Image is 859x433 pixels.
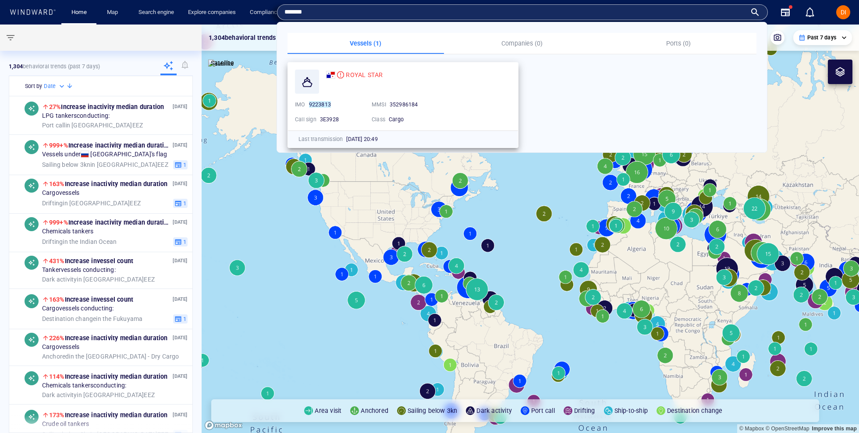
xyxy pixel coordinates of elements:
p: Anchored [361,405,388,416]
a: OpenStreetMap [766,426,809,432]
p: Port call [531,405,555,416]
canvas: Map [202,25,859,433]
button: DI [834,4,852,21]
span: Sailing below 3kn [42,161,90,168]
p: Vessels (1) [293,38,439,49]
span: Destination change [42,315,96,322]
span: Dark activity [42,391,77,398]
p: Destination change [667,405,723,416]
p: Drifting [574,405,595,416]
span: in [GEOGRAPHIC_DATA] EEZ [42,199,141,207]
p: 1,304 behavioral trends insights [209,32,301,43]
span: Increase in vessel count [49,296,133,303]
span: Increase in activity median duration [49,219,171,226]
a: Home [68,5,90,20]
span: DI [841,9,846,16]
p: Ship-to-ship [614,405,648,416]
span: Port call [42,121,65,128]
p: Satellite [211,58,234,68]
span: Chemicals tankers conducting: [42,382,127,390]
h6: Date [44,82,56,91]
p: [DATE] [173,218,187,226]
p: [DATE] [173,411,187,419]
a: ROYAL STAR [326,70,383,80]
p: Dark activity [476,405,512,416]
span: Dark activity [42,275,77,282]
span: 1 [182,161,186,169]
button: Home [65,5,93,20]
p: behavioral trends (Past 7 days) [9,63,100,70]
span: Increase in vessel count [49,257,133,264]
span: in the Fukuyama [42,315,143,323]
span: Increase in activity median duration [49,412,168,419]
a: Map [103,5,124,20]
button: 1 [173,314,188,324]
span: in the [GEOGRAPHIC_DATA] - Dry Cargo [42,352,179,360]
span: Vessels under [GEOGRAPHIC_DATA] 's flag [42,151,167,158]
span: 999+% [49,219,68,226]
button: Map [100,5,128,20]
span: 114% [49,373,65,380]
p: Companies (0) [449,38,595,49]
span: Increase in activity median duration [49,180,168,187]
span: Chemicals tankers [42,228,93,236]
div: Past 7 days [799,34,847,42]
span: 431% [49,257,65,264]
p: Area visit [315,405,341,416]
span: 999+% [49,142,68,149]
span: 163% [49,180,65,187]
span: 163% [49,296,65,303]
p: [DATE] [173,295,187,303]
p: Ports (0) [605,38,751,49]
span: 27% [49,103,61,110]
a: Map feedback [812,426,857,432]
span: Drifting [42,199,63,206]
span: 1 [182,238,186,246]
mark: 9223813 [309,101,331,108]
span: in [GEOGRAPHIC_DATA] EEZ [42,391,155,399]
span: Cargo vessels [42,343,79,351]
span: [DATE] 20:49 [346,136,377,142]
a: Mapbox logo [204,420,243,430]
p: [DATE] [173,102,187,111]
span: in [GEOGRAPHIC_DATA] EEZ [42,161,168,169]
span: Increase in activity median duration [49,103,164,110]
button: 1 [173,160,188,169]
p: Call sign [295,116,316,123]
span: in [GEOGRAPHIC_DATA] EEZ [42,121,143,129]
span: ROYAL STAR [346,70,383,80]
span: Cargo vessels [42,189,79,197]
iframe: Chat [822,394,852,426]
span: 1 [182,315,186,323]
div: Cargo [389,116,441,123]
span: 226% [49,334,65,341]
span: ROYAL STAR [346,71,383,78]
span: Cargo vessels conducting: [42,305,114,313]
img: satellite [208,60,234,68]
p: [DATE] [173,334,187,342]
p: MMSI [372,101,386,109]
a: Mapbox [739,426,764,432]
span: 352986184 [390,101,418,108]
span: in [GEOGRAPHIC_DATA] EEZ [42,275,155,283]
p: Past 7 days [807,34,836,42]
div: Date [44,82,66,91]
span: Tanker vessels conducting: [42,266,116,274]
p: [DATE] [173,180,187,188]
strong: 1,304 [9,63,23,70]
span: 3E3928 [320,116,339,123]
a: Explore companies [185,5,239,20]
span: Increase in activity median duration [49,334,168,341]
h6: Sort by [25,82,42,91]
a: Search engine [135,5,177,20]
button: 1 [173,198,188,208]
p: [DATE] [173,372,187,380]
p: Sailing below 3kn [408,405,457,416]
p: IMO [295,101,305,109]
a: Compliance service tool [246,5,313,20]
span: Drifting [42,238,63,245]
span: Anchored [42,352,69,359]
div: High risk [337,71,344,78]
